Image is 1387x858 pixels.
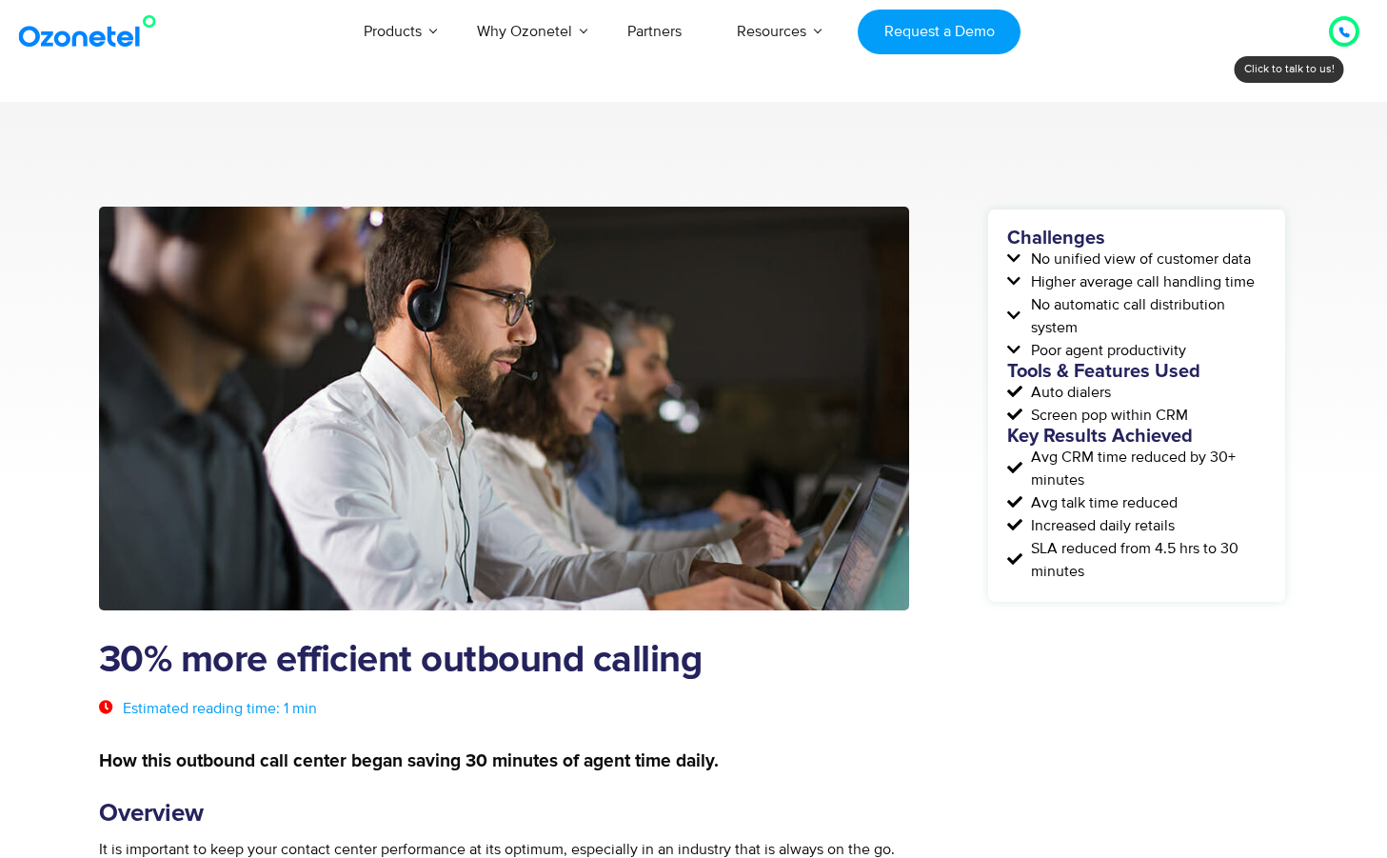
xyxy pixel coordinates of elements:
span: Poor agent productivity [1026,339,1186,362]
span: Screen pop within CRM [1026,404,1188,427]
span: No unified view of customer data [1026,248,1251,270]
span: No automatic call distribution system [1026,293,1266,339]
span: Higher average call handling time [1026,270,1255,293]
span: Avg CRM time reduced by 30+ minutes [1026,446,1266,491]
span: Increased daily retails [1026,514,1175,537]
span: SLA reduced from 4.5 hrs to 30 minutes [1026,537,1266,583]
span: 1 min [284,699,317,718]
h5: Challenges [1007,229,1266,248]
span: Auto dialers [1026,381,1111,404]
span: Avg talk time reduced [1026,491,1178,514]
h5: Key Results Achieved [1007,427,1266,446]
strong: Overview [99,801,204,826]
a: Request a Demo [858,10,1020,54]
span: Estimated reading time: [123,699,280,718]
h1: 30% more efficient outbound calling [99,639,910,683]
strong: How this outbound call center began saving 30 minutes of agent time daily. [99,752,719,770]
h5: Tools & Features Used [1007,362,1266,381]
